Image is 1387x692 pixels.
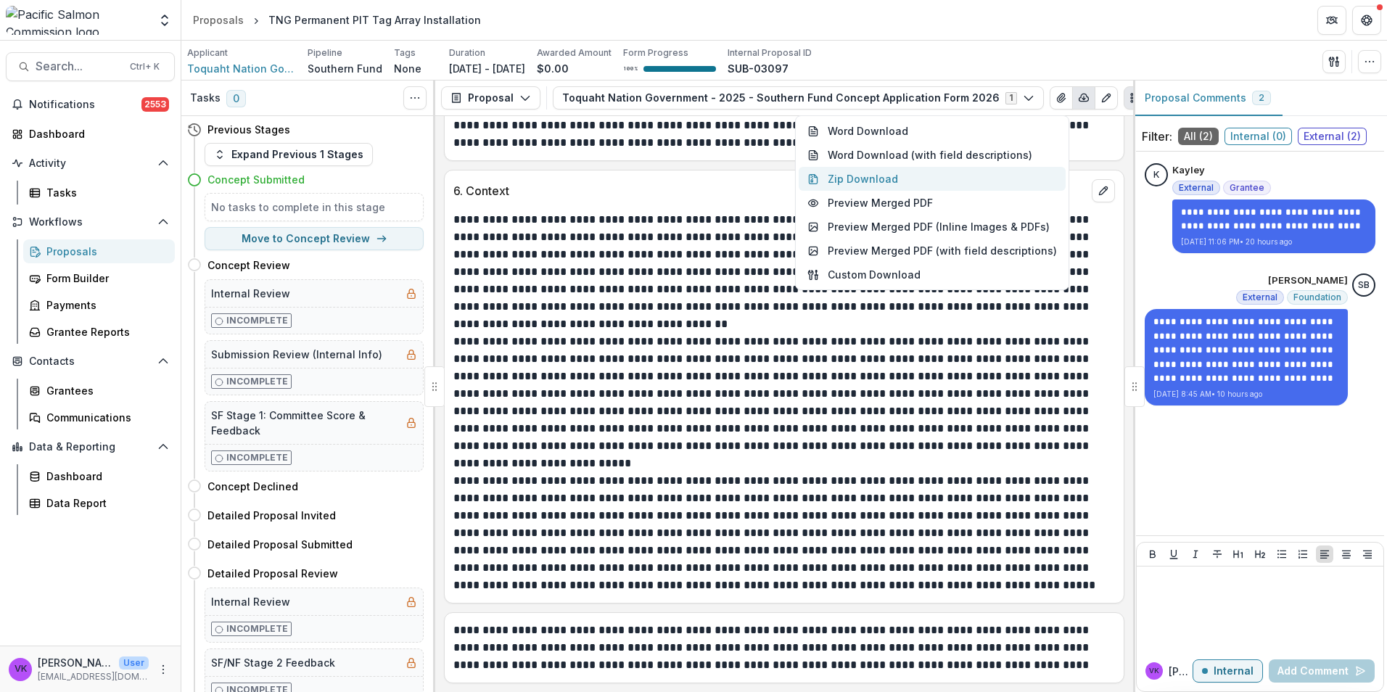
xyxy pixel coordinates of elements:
div: Grantee Reports [46,324,163,339]
span: 0 [226,90,246,107]
h4: Concept Declined [207,479,298,494]
a: Tasks [23,181,175,205]
p: Incomplete [226,375,288,388]
p: Duration [449,46,485,59]
p: [PERSON_NAME] [1169,664,1193,679]
button: Underline [1165,545,1182,563]
p: None [394,61,421,76]
div: Data Report [46,495,163,511]
span: Data & Reporting [29,441,152,453]
p: Incomplete [226,622,288,635]
h5: Internal Review [211,286,290,301]
button: Search... [6,52,175,81]
div: Sascha Bendt [1358,281,1370,290]
span: Grantee [1230,183,1264,193]
h3: Tasks [190,92,221,104]
div: Ctrl + K [127,59,162,75]
span: Toquaht Nation Government [187,61,296,76]
p: Pipeline [308,46,342,59]
span: Internal ( 0 ) [1225,128,1292,145]
button: Open Workflows [6,210,175,234]
button: Toggle View Cancelled Tasks [403,86,427,110]
div: Form Builder [46,271,163,286]
p: $0.00 [537,61,569,76]
div: Communications [46,410,163,425]
button: Expand Previous 1 Stages [205,143,373,166]
div: Proposals [46,244,163,259]
span: All ( 2 ) [1178,128,1219,145]
a: Communications [23,405,175,429]
span: Activity [29,157,152,170]
button: Move to Concept Review [205,227,424,250]
p: [DATE] 8:45 AM • 10 hours ago [1153,389,1339,400]
span: 2553 [141,97,169,112]
h4: Detailed Proposal Invited [207,508,336,523]
p: 6. Context [453,182,1086,199]
a: Dashboard [6,122,175,146]
div: Dashboard [46,469,163,484]
div: Tasks [46,185,163,200]
button: Heading 2 [1251,545,1269,563]
h4: Detailed Proposal Submitted [207,537,353,552]
p: Southern Fund [308,61,382,76]
h5: SF Stage 1: Committee Score & Feedback [211,408,400,438]
p: Tags [394,46,416,59]
button: View Attached Files [1050,86,1073,110]
button: Edit as form [1095,86,1118,110]
a: Dashboard [23,464,175,488]
h4: Concept Review [207,258,290,273]
div: Kayley [1153,170,1159,180]
p: Kayley [1172,163,1205,178]
a: Grantees [23,379,175,403]
button: Partners [1317,6,1346,35]
button: Align Left [1316,545,1333,563]
button: Open Data & Reporting [6,435,175,458]
button: Bullet List [1273,545,1291,563]
a: Data Report [23,491,175,515]
button: Plaintext view [1124,86,1147,110]
button: Add Comment [1269,659,1375,683]
p: Applicant [187,46,228,59]
span: External [1243,292,1277,302]
span: External [1179,183,1214,193]
span: Foundation [1293,292,1341,302]
button: Strike [1209,545,1226,563]
button: edit [1092,179,1115,202]
p: [DATE] - [DATE] [449,61,525,76]
button: Open Contacts [6,350,175,373]
button: Heading 1 [1230,545,1247,563]
div: Grantees [46,383,163,398]
button: Italicize [1187,545,1204,563]
p: Incomplete [226,314,288,327]
button: Toquaht Nation Government - 2025 - Southern Fund Concept Application Form 20261 [553,86,1044,110]
h4: Concept Submitted [207,172,305,187]
div: Proposals [193,12,244,28]
a: Proposals [187,9,250,30]
button: Proposal [441,86,540,110]
button: Bold [1144,545,1161,563]
button: Align Center [1338,545,1355,563]
span: Contacts [29,355,152,368]
p: SUB-03097 [728,61,789,76]
p: [DATE] 11:06 PM • 20 hours ago [1181,236,1367,247]
h5: Submission Review (Internal Info) [211,347,382,362]
a: Payments [23,293,175,317]
h5: No tasks to complete in this stage [211,199,417,215]
span: External ( 2 ) [1298,128,1367,145]
a: Form Builder [23,266,175,290]
p: Internal Proposal ID [728,46,812,59]
button: More [155,661,172,678]
h5: Internal Review [211,594,290,609]
span: Search... [36,59,121,73]
div: Victor Keong [15,664,27,674]
p: 100 % [623,64,638,74]
button: Open entity switcher [155,6,175,35]
button: Ordered List [1294,545,1312,563]
p: Incomplete [226,451,288,464]
a: Grantee Reports [23,320,175,344]
div: Payments [46,297,163,313]
p: Internal [1214,665,1254,677]
p: Filter: [1142,128,1172,145]
p: [EMAIL_ADDRESS][DOMAIN_NAME] [38,670,149,683]
button: Proposal Comments [1133,81,1283,116]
